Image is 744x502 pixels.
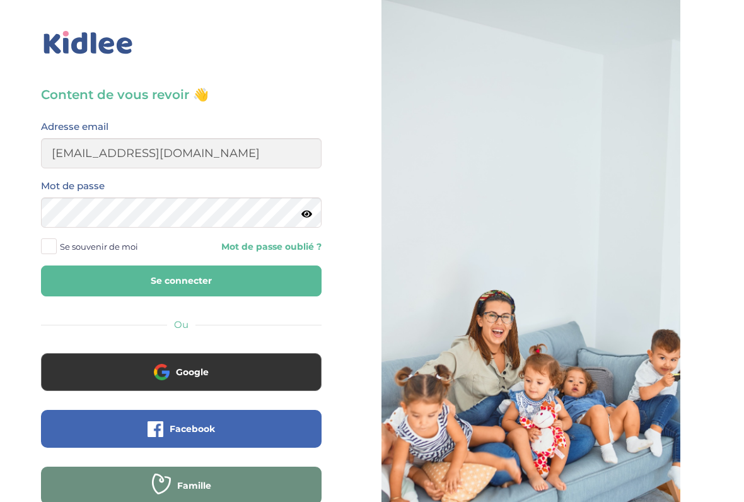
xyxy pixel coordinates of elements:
[177,479,211,492] span: Famille
[176,366,209,378] span: Google
[41,28,136,57] img: logo_kidlee_bleu
[41,431,322,443] a: Facebook
[174,318,189,330] span: Ou
[41,138,322,168] input: Email
[41,266,322,296] button: Se connecter
[148,421,163,437] img: facebook.png
[191,241,322,253] a: Mot de passe oublié ?
[170,423,215,435] span: Facebook
[41,353,322,391] button: Google
[41,86,322,103] h3: Content de vous revoir 👋
[41,375,322,387] a: Google
[154,364,170,380] img: google.png
[41,488,322,500] a: Famille
[41,410,322,448] button: Facebook
[41,178,105,194] label: Mot de passe
[60,238,138,255] span: Se souvenir de moi
[41,119,108,135] label: Adresse email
